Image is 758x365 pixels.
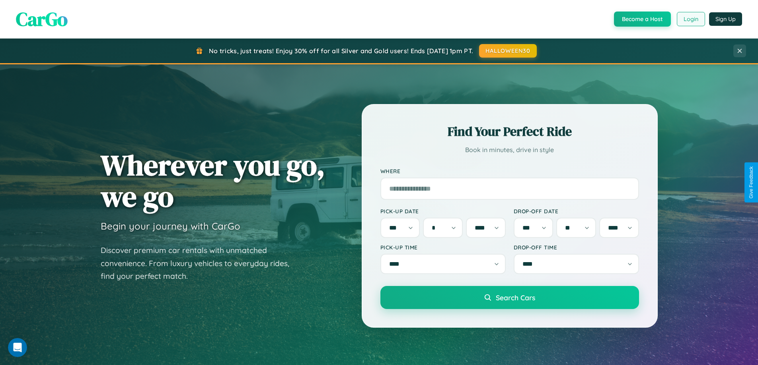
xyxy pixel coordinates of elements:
[514,208,639,214] label: Drop-off Date
[709,12,742,26] button: Sign Up
[16,6,68,32] span: CarGo
[380,208,506,214] label: Pick-up Date
[677,12,705,26] button: Login
[748,166,754,199] div: Give Feedback
[380,244,506,251] label: Pick-up Time
[380,286,639,309] button: Search Cars
[514,244,639,251] label: Drop-off Time
[101,220,240,232] h3: Begin your journey with CarGo
[8,338,27,357] iframe: Intercom live chat
[101,149,325,212] h1: Wherever you go, we go
[101,244,300,283] p: Discover premium car rentals with unmatched convenience. From luxury vehicles to everyday rides, ...
[614,12,671,27] button: Become a Host
[380,144,639,156] p: Book in minutes, drive in style
[380,123,639,140] h2: Find Your Perfect Ride
[380,168,639,174] label: Where
[479,44,537,58] button: HALLOWEEN30
[496,293,535,302] span: Search Cars
[209,47,473,55] span: No tricks, just treats! Enjoy 30% off for all Silver and Gold users! Ends [DATE] 1pm PT.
